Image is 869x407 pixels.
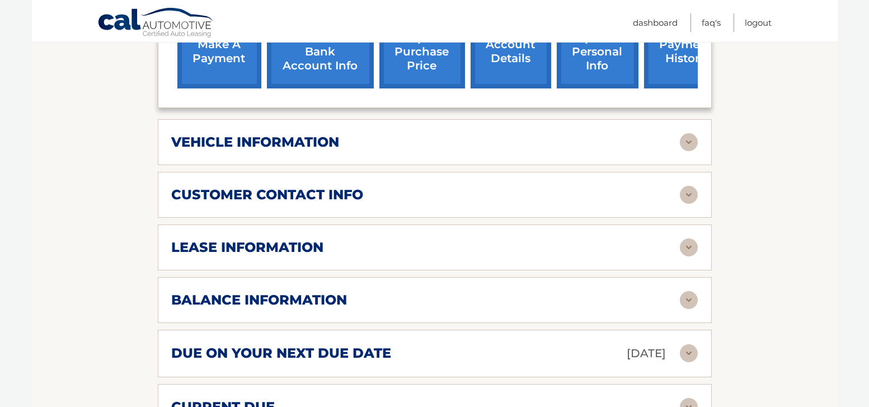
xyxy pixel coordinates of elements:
p: [DATE] [627,344,666,363]
a: payment history [644,15,728,88]
a: update personal info [557,15,638,88]
h2: vehicle information [172,134,340,151]
h2: lease information [172,239,324,256]
img: accordion-rest.svg [680,238,698,256]
h2: balance information [172,292,347,308]
a: make a payment [177,15,261,88]
img: accordion-rest.svg [680,133,698,151]
img: accordion-rest.svg [680,186,698,204]
a: request purchase price [379,15,465,88]
a: account details [471,15,551,88]
h2: due on your next due date [172,345,392,362]
a: Logout [745,13,772,32]
img: accordion-rest.svg [680,291,698,309]
h2: customer contact info [172,186,364,203]
a: Dashboard [633,13,678,32]
a: FAQ's [702,13,721,32]
img: accordion-rest.svg [680,344,698,362]
a: Cal Automotive [97,7,215,40]
a: Add/Remove bank account info [267,15,374,88]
